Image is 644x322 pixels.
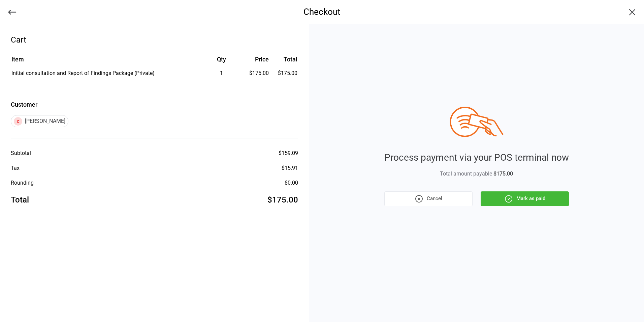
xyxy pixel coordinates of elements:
div: $159.09 [279,149,298,157]
label: Customer [11,100,298,109]
th: Item [11,55,201,69]
div: $15.91 [282,164,298,172]
div: Price [242,55,269,64]
span: Initial consultation and Report of Findings Package (Private) [11,70,155,76]
div: [PERSON_NAME] [11,115,68,127]
div: $175.00 [242,69,269,77]
div: Process payment via your POS terminal now [384,151,569,165]
div: Total [11,194,29,206]
div: Subtotal [11,149,31,157]
td: $175.00 [271,69,297,77]
div: Cart [11,34,298,46]
div: $0.00 [285,179,298,187]
th: Qty [201,55,241,69]
div: $175.00 [267,194,298,206]
div: Total amount payable [384,170,569,178]
div: Rounding [11,179,34,187]
button: Cancel [384,191,473,206]
span: $175.00 [493,170,513,177]
div: 1 [201,69,241,77]
div: Tax [11,164,20,172]
button: Mark as paid [481,191,569,206]
th: Total [271,55,297,69]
